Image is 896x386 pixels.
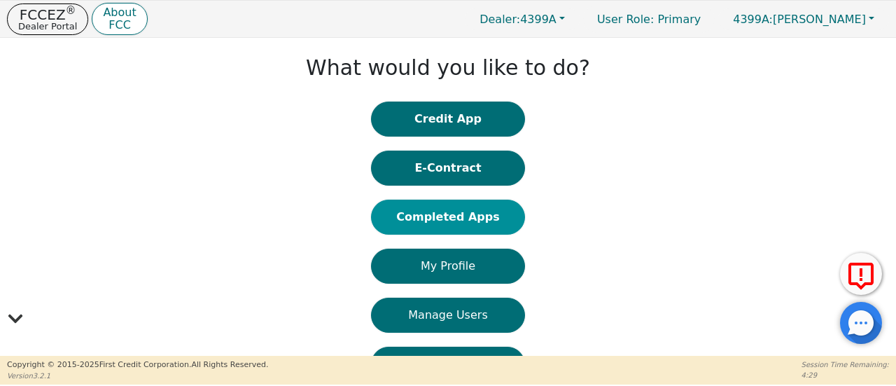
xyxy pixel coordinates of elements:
button: My Profile [371,249,525,284]
button: Manage Users [371,298,525,333]
button: E-Contract [371,151,525,186]
button: FCCEZ®Dealer Portal [7,4,88,35]
button: Completed Apps [371,200,525,235]
p: Version 3.2.1 [7,371,268,381]
p: Dealer Portal [18,22,77,31]
button: Report Error to FCC [840,253,882,295]
span: 4399A: [733,13,773,26]
h1: What would you like to do? [306,55,590,81]
p: 4:29 [801,370,889,380]
p: Session Time Remaining: [801,359,889,370]
p: FCC [103,20,136,31]
button: AboutFCC [92,3,147,36]
span: User Role : [597,13,654,26]
span: Dealer: [479,13,520,26]
p: About [103,7,136,18]
p: Primary [583,6,715,33]
p: Copyright © 2015- 2025 First Credit Corporation. [7,359,268,371]
a: User Role: Primary [583,6,715,33]
sup: ® [66,4,76,17]
button: 4399A:[PERSON_NAME] [718,8,889,30]
span: All Rights Reserved. [191,360,268,369]
p: FCCEZ [18,8,77,22]
button: DARs [371,347,525,382]
span: [PERSON_NAME] [733,13,866,26]
span: 4399A [479,13,556,26]
button: Credit App [371,102,525,137]
button: Dealer:4399A [465,8,580,30]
